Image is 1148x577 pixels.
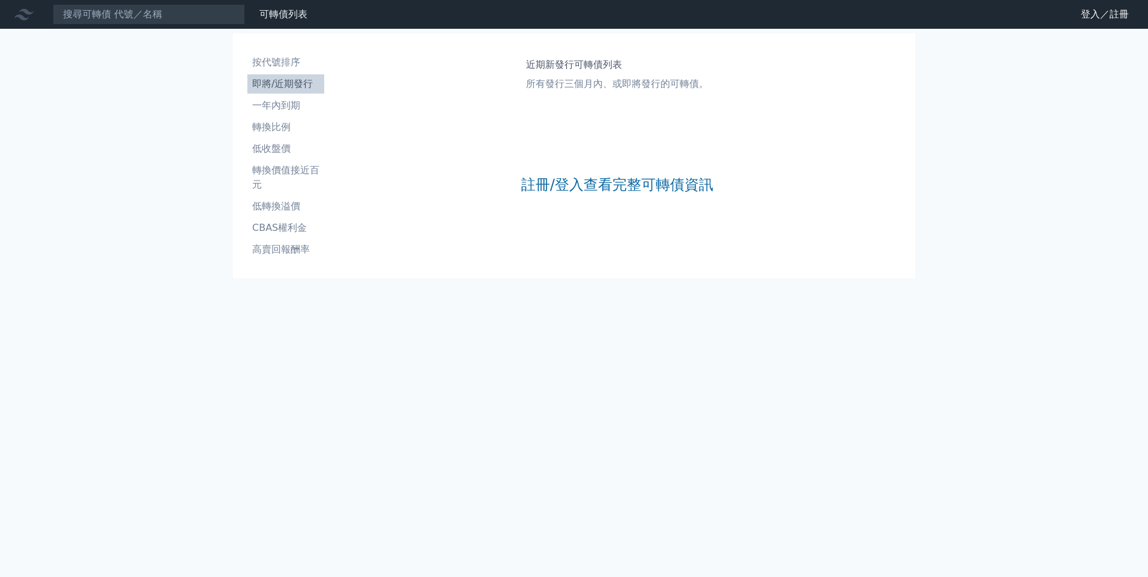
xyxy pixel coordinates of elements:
[247,53,324,72] a: 按代號排序
[247,118,324,137] a: 轉換比例
[247,197,324,216] a: 低轉換溢價
[247,77,324,91] li: 即將/近期發行
[53,4,245,25] input: 搜尋可轉債 代號／名稱
[247,161,324,194] a: 轉換價值接近百元
[247,142,324,156] li: 低收盤價
[247,74,324,94] a: 即將/近期發行
[259,8,307,20] a: 可轉債列表
[247,218,324,238] a: CBAS權利金
[247,98,324,113] li: 一年內到期
[1071,5,1138,24] a: 登入／註冊
[247,139,324,158] a: 低收盤價
[526,77,708,91] p: 所有發行三個月內、或即將發行的可轉債。
[247,120,324,134] li: 轉換比例
[247,55,324,70] li: 按代號排序
[247,163,324,192] li: 轉換價值接近百元
[247,242,324,257] li: 高賣回報酬率
[247,221,324,235] li: CBAS權利金
[521,175,713,194] a: 註冊/登入查看完整可轉債資訊
[247,96,324,115] a: 一年內到期
[526,58,708,72] h1: 近期新發行可轉債列表
[247,240,324,259] a: 高賣回報酬率
[247,199,324,214] li: 低轉換溢價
